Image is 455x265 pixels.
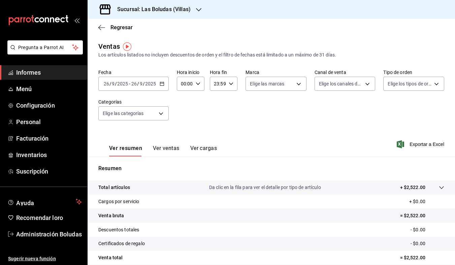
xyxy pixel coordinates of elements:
[400,254,444,261] p: = $2,522.00
[98,52,336,58] font: Los artículos listados no incluyen descuentos de orden y el filtro de fechas está limitado a un m...
[98,240,145,247] p: Certificados de regalo
[250,81,284,86] font: Elige las marcas
[123,42,131,51] img: Marcador de información sobre herramientas
[246,70,259,75] font: Marca
[410,142,444,147] font: Exportar a Excel
[398,140,444,148] button: Exportar a Excel
[16,199,34,206] font: Ayuda
[98,254,123,261] p: Venta total
[8,256,56,261] font: Sugerir nueva función
[319,81,373,86] font: Elige los canales de venta
[109,145,142,151] font: Ver resumen
[74,17,79,23] button: abrir_cajón_menú
[109,81,111,86] span: /
[16,231,82,238] font: Administración Boludas
[18,45,64,50] font: Pregunta a Parrot AI
[129,81,130,86] span: -
[98,42,120,50] font: Ventas
[16,102,55,109] font: Configuración
[117,81,128,86] input: ----
[98,184,130,191] p: Total artículos
[153,145,180,151] font: Ver ventas
[117,6,191,12] font: Sucursal: Las Boludas (Villas)
[209,184,321,191] p: Da clic en la fila para ver el detalle por tipo de artículo
[110,24,133,31] font: Regresar
[16,118,41,125] font: Personal
[16,85,32,92] font: Menú
[5,49,83,56] a: Pregunta a Parrot AI
[143,81,145,86] span: /
[210,70,227,75] font: Hora fin
[98,198,139,205] p: Cargos por servicio
[409,198,444,205] p: + $0.00
[137,81,139,86] span: /
[388,81,436,86] font: Elige los tipos de orden
[103,81,109,86] input: --
[131,81,137,86] input: --
[139,81,143,86] input: --
[383,70,412,75] font: Tipo de orden
[111,81,115,86] input: --
[115,81,117,86] span: /
[411,226,444,233] p: - $0.00
[16,214,63,221] font: Recomendar loro
[103,111,144,116] font: Elige las categorías
[98,99,122,105] font: Categorías
[7,40,83,54] button: Pregunta a Parrot AI
[16,168,48,175] font: Suscripción
[145,81,156,86] input: ----
[400,184,425,191] p: + $2,522.00
[177,70,199,75] font: Hora inicio
[16,151,47,158] font: Inventarios
[98,24,133,31] button: Regresar
[98,226,139,233] p: Descuentos totales
[315,70,346,75] font: Canal de venta
[16,135,48,142] font: Facturación
[16,69,41,76] font: Informes
[400,212,444,219] p: = $2,522.00
[98,212,124,219] p: Venta bruta
[411,240,444,247] p: - $0.00
[109,145,217,156] div: pestañas de navegación
[98,70,111,75] font: Fecha
[190,145,217,151] font: Ver cargas
[98,165,122,172] font: Resumen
